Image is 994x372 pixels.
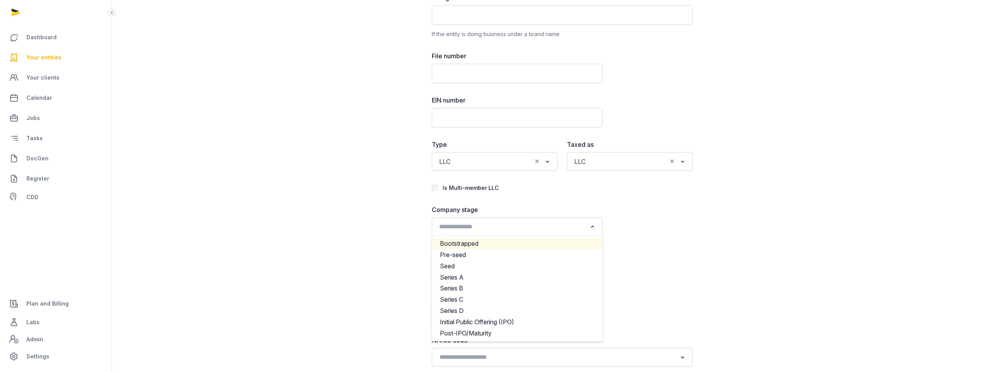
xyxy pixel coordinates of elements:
[533,156,540,167] button: Clear Selected
[26,93,52,103] span: Calendar
[26,174,49,183] span: Register
[432,96,603,105] label: EIN number
[437,156,452,167] span: LLC
[432,205,603,214] label: Company stage
[432,272,602,283] li: Series A
[436,220,599,234] div: Search for option
[432,294,602,305] li: Series C
[26,352,49,361] span: Settings
[26,318,40,327] span: Labs
[443,184,499,191] label: Is Multi-member LLC
[436,221,587,232] input: Search for option
[6,48,105,67] a: Your entities
[6,89,105,107] a: Calendar
[432,328,602,339] li: Post-IPO/Maturity
[454,156,532,167] input: Search for option
[26,193,38,202] span: CDD
[26,335,43,344] span: Admin
[436,352,677,363] input: Search for option
[432,249,602,261] li: Pre-seed
[432,283,602,294] li: Series B
[572,156,587,167] span: LLC
[6,68,105,87] a: Your clients
[6,294,105,313] a: Plan and Billing
[432,51,603,61] label: File number
[6,347,105,366] a: Settings
[432,316,602,328] li: Initial Public Offering (IPO)
[432,238,602,249] li: Bootstrapped
[571,155,689,169] div: Search for option
[6,189,105,205] a: CDD
[432,30,693,39] div: If the entity is doing business under a brand name
[26,134,43,143] span: Tasks
[6,149,105,168] a: DocGen
[432,261,602,272] li: Seed
[6,169,105,188] a: Register
[6,129,105,148] a: Tasks
[26,299,69,308] span: Plan and Billing
[589,156,667,167] input: Search for option
[436,350,689,364] div: Search for option
[26,33,57,42] span: Dashboard
[6,332,105,347] a: Admin
[567,140,693,149] label: Taxed as
[6,28,105,47] a: Dashboard
[26,154,49,163] span: DocGen
[669,156,676,167] button: Clear Selected
[6,109,105,127] a: Jobs
[6,313,105,332] a: Labs
[436,155,554,169] div: Search for option
[26,113,40,123] span: Jobs
[26,53,61,62] span: Your entities
[26,73,59,82] span: Your clients
[432,305,602,316] li: Series D
[432,140,558,149] label: Type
